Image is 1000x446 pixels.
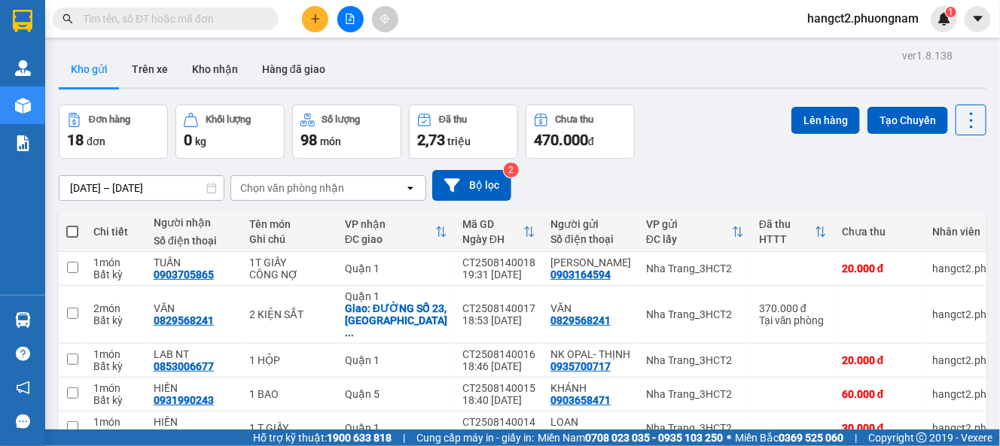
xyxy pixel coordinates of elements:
div: 370.000 đ [759,302,827,314]
span: 0 [184,131,192,149]
div: CT2508140014 [462,416,535,428]
div: 18:40 [DATE] [462,394,535,406]
div: Đã thu [439,114,467,125]
svg: open [404,182,416,194]
div: VP gửi [646,218,732,230]
div: Bất kỳ [93,269,139,281]
div: Quận 1 [345,422,447,434]
div: CÔNG NỢ [249,269,330,281]
img: warehouse-icon [15,60,31,76]
div: Ghi chú [249,233,330,245]
div: 2 KIỆN SẮT [249,308,330,320]
th: Toggle SortBy [752,212,834,252]
div: Ngày ĐH [462,233,523,245]
button: Kho nhận [180,51,250,87]
div: Tại văn phòng [759,314,827,326]
img: logo.jpg [163,19,200,55]
span: notification [16,381,30,395]
div: Tên món [249,218,330,230]
button: file-add [337,6,364,32]
div: 0931990243 [154,394,214,406]
button: Bộ lọc [432,170,511,201]
button: plus [302,6,328,32]
div: Giao: ĐƯỜNG SỐ 23, HIỆP BÌNH CHÁNH, THỦ ĐỨC (GTN 170) [345,302,447,338]
div: Mã GD [462,218,523,230]
div: 18:46 [DATE] [462,360,535,372]
span: 98 [300,131,317,149]
span: search [62,14,73,24]
div: 18:27 [DATE] [462,428,535,440]
th: Toggle SortBy [337,212,455,252]
div: LOAN [550,416,631,428]
div: 0829568241 [550,314,611,326]
button: Khối lượng0kg [175,105,285,159]
span: 18 [67,131,84,149]
div: ver 1.8.138 [902,47,953,64]
input: Tìm tên, số ĐT hoặc mã đơn [83,11,261,27]
div: Quận 5 [345,388,447,400]
span: 470.000 [534,131,588,149]
span: món [320,135,341,147]
span: kg [195,135,206,147]
div: HIỀN [154,382,234,394]
div: 20.000 đ [842,262,917,275]
span: file-add [345,14,355,24]
div: 1 món [93,348,139,360]
div: Nha Trang_3HCT2 [646,308,744,320]
div: 1T GIẤY [249,256,330,269]
div: Đã thu [759,218,815,230]
div: 30.000 đ [842,422,917,434]
div: Số điện thoại [550,233,631,245]
div: Nha Trang_3HCT2 [646,422,744,434]
div: Số lượng [322,114,361,125]
img: logo-vxr [13,10,32,32]
div: 0903164594 [550,269,611,281]
b: Phương Nam Express [19,97,83,194]
sup: 2 [504,162,519,177]
span: đơn [87,135,105,147]
span: 1 [948,7,953,17]
div: ĐC giao [345,233,435,245]
div: Người gửi [550,218,631,230]
b: [DOMAIN_NAME] [127,57,207,69]
button: caret-down [965,6,991,32]
b: Gửi khách hàng [93,22,149,93]
button: Đơn hàng18đơn [59,105,168,159]
div: Quận 1 [345,290,447,302]
div: NK OPAL- THỊNH [550,348,631,360]
div: 0333623429 [550,428,611,440]
span: triệu [447,135,471,147]
div: Nha Trang_3HCT2 [646,262,744,275]
div: CT2508140016 [462,348,535,360]
div: Quận 1 [345,354,447,366]
button: Trên xe [120,51,180,87]
img: warehouse-icon [15,312,31,328]
span: Miền Nam [538,429,723,446]
span: caret-down [971,12,985,26]
div: Chi tiết [93,226,139,238]
span: Cung cấp máy in - giấy in: [416,429,534,446]
div: CT2508140018 [462,256,535,269]
div: ĐC lấy [646,233,732,245]
span: Hỗ trợ kỹ thuật: [253,429,392,446]
div: VĂN [154,302,234,314]
div: Khối lượng [206,114,252,125]
div: Bất kỳ [93,428,139,440]
div: 0853006677 [154,360,214,372]
div: VP nhận [345,218,435,230]
div: Quận 1 [345,262,447,275]
div: Chưa thu [842,226,917,238]
button: Tạo Chuyến [867,107,948,134]
span: ... [345,326,354,338]
div: 1 HỘP [249,354,330,366]
button: Hàng đã giao [250,51,337,87]
span: 2,73 [417,131,445,149]
div: Đơn hàng [89,114,130,125]
input: Select a date range. [59,176,224,200]
span: đ [588,135,594,147]
span: Miền Bắc [735,429,843,446]
div: 1 món [93,416,139,428]
div: HTTT [759,233,815,245]
button: Chưa thu470.000đ [526,105,635,159]
div: Số điện thoại [154,235,234,247]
